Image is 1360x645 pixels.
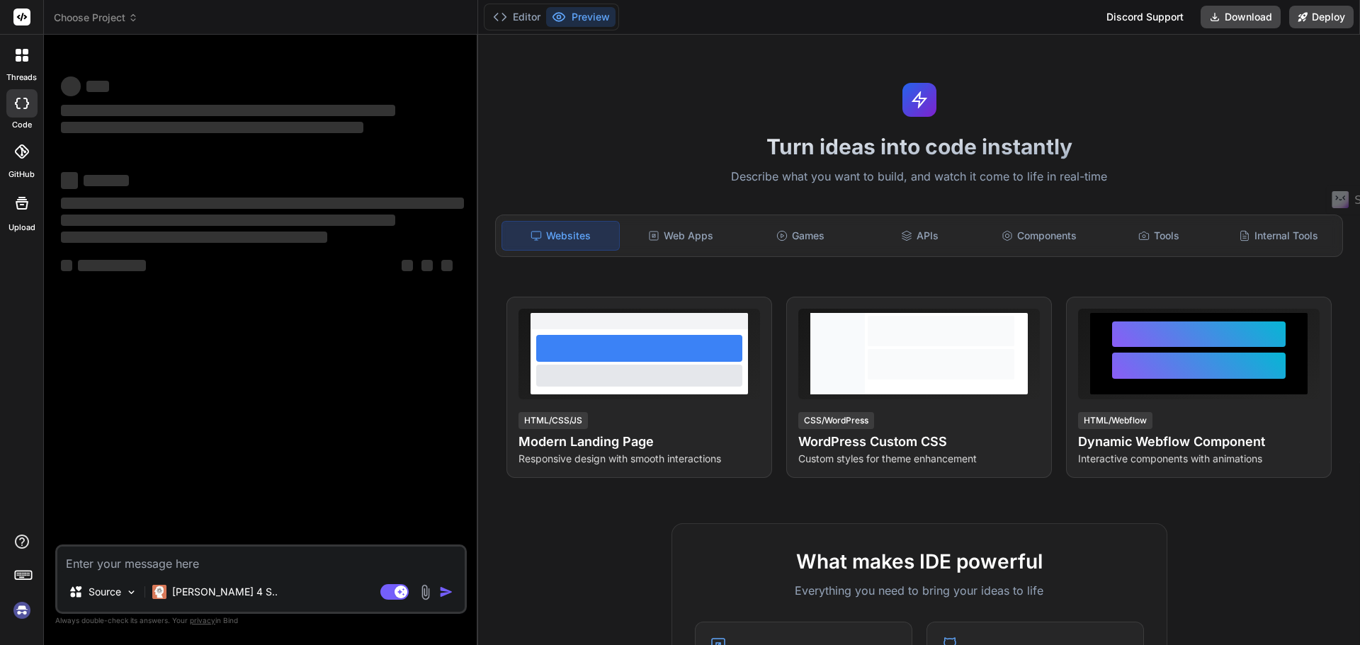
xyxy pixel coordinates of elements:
[487,7,546,27] button: Editor
[1101,221,1218,251] div: Tools
[501,221,620,251] div: Websites
[742,221,859,251] div: Games
[487,168,1351,186] p: Describe what you want to build, and watch it come to life in real-time
[61,260,72,271] span: ‌
[86,81,109,92] span: ‌
[8,222,35,234] label: Upload
[487,134,1351,159] h1: Turn ideas into code instantly
[12,119,32,131] label: code
[6,72,37,84] label: threads
[421,260,433,271] span: ‌
[1098,6,1192,28] div: Discord Support
[623,221,739,251] div: Web Apps
[10,598,34,622] img: signin
[61,172,78,189] span: ‌
[518,432,760,452] h4: Modern Landing Page
[441,260,453,271] span: ‌
[61,76,81,96] span: ‌
[190,616,215,624] span: privacy
[61,198,464,209] span: ‌
[78,260,146,271] span: ‌
[518,452,760,466] p: Responsive design with smooth interactions
[981,221,1098,251] div: Components
[798,412,874,429] div: CSS/WordPress
[152,585,166,599] img: Claude 4 Sonnet
[861,221,978,251] div: APIs
[61,122,363,133] span: ‌
[439,585,453,599] img: icon
[1201,6,1281,28] button: Download
[798,432,1040,452] h4: WordPress Custom CSS
[417,584,433,600] img: attachment
[695,547,1144,576] h2: What makes IDE powerful
[1220,221,1337,251] div: Internal Tools
[55,614,467,627] p: Always double-check its answers. Your in Bind
[1289,6,1354,28] button: Deploy
[1078,452,1320,466] p: Interactive components with animations
[546,7,616,27] button: Preview
[1078,432,1320,452] h4: Dynamic Webflow Component
[89,585,121,599] p: Source
[172,585,278,599] p: [PERSON_NAME] 4 S..
[84,175,129,186] span: ‌
[695,582,1144,599] p: Everything you need to bring your ideas to life
[1078,412,1152,429] div: HTML/Webflow
[54,11,138,25] span: Choose Project
[61,232,327,243] span: ‌
[402,260,413,271] span: ‌
[125,586,137,598] img: Pick Models
[8,169,35,181] label: GitHub
[61,105,395,116] span: ‌
[798,452,1040,466] p: Custom styles for theme enhancement
[518,412,588,429] div: HTML/CSS/JS
[61,215,395,226] span: ‌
